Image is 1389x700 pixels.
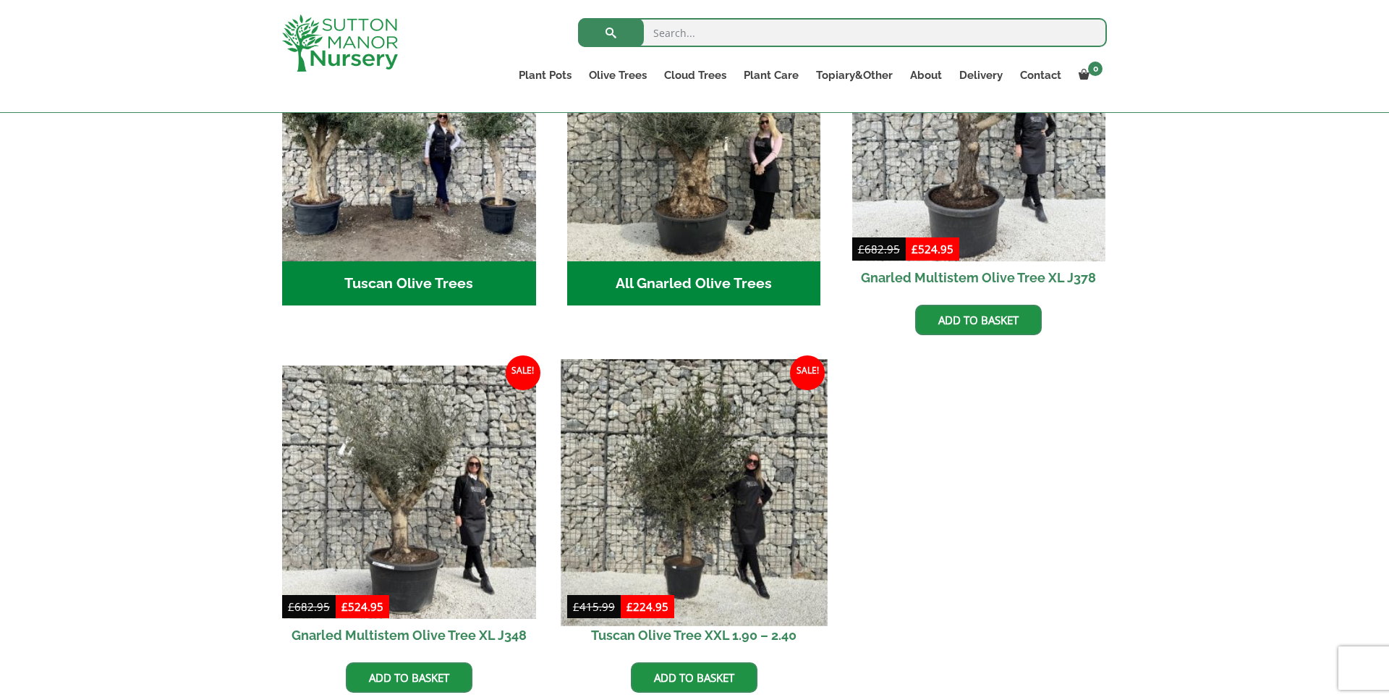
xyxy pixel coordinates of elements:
a: Topiary&Other [807,65,901,85]
h2: Gnarled Multistem Olive Tree XL J348 [282,619,536,651]
a: Plant Care [735,65,807,85]
span: £ [573,599,579,614]
span: £ [626,599,633,614]
a: Add to basket: “Tuscan Olive Tree XXL 1.90 - 2.40” [631,662,757,693]
span: £ [288,599,294,614]
a: Cloud Trees [655,65,735,85]
a: 0 [1070,65,1107,85]
a: Add to basket: “Gnarled Multistem Olive Tree XL J378” [915,305,1042,335]
a: Olive Trees [580,65,655,85]
span: Sale! [790,355,825,390]
h2: All Gnarled Olive Trees [567,261,821,306]
img: logo [282,14,398,72]
a: Visit product category Tuscan Olive Trees [282,7,536,305]
img: Tuscan Olive Trees [282,7,536,261]
h2: Gnarled Multistem Olive Tree XL J378 [852,261,1106,294]
a: Visit product category All Gnarled Olive Trees [567,7,821,305]
h2: Tuscan Olive Tree XXL 1.90 – 2.40 [567,619,821,651]
img: Gnarled Multistem Olive Tree XL J378 [852,7,1106,261]
a: About [901,65,951,85]
span: Sale! [506,355,540,390]
span: £ [858,242,865,256]
bdi: 415.99 [573,599,615,614]
span: 0 [1088,62,1103,76]
a: Delivery [951,65,1011,85]
bdi: 524.95 [912,242,953,256]
span: £ [912,242,918,256]
a: Contact [1011,65,1070,85]
bdi: 682.95 [858,242,900,256]
bdi: 224.95 [626,599,668,614]
a: Add to basket: “Gnarled Multistem Olive Tree XL J348” [346,662,472,693]
a: Plant Pots [510,65,580,85]
a: Sale! Gnarled Multistem Olive Tree XL J378 [852,7,1106,294]
bdi: 682.95 [288,599,330,614]
input: Search... [578,18,1107,47]
a: Sale! Gnarled Multistem Olive Tree XL J348 [282,366,536,652]
span: £ [341,599,348,614]
img: Tuscan Olive Tree XXL 1.90 - 2.40 [561,359,827,625]
img: All Gnarled Olive Trees [567,7,821,261]
a: Sale! Tuscan Olive Tree XXL 1.90 – 2.40 [567,366,821,652]
bdi: 524.95 [341,599,383,614]
h2: Tuscan Olive Trees [282,261,536,306]
img: Gnarled Multistem Olive Tree XL J348 [282,366,536,620]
